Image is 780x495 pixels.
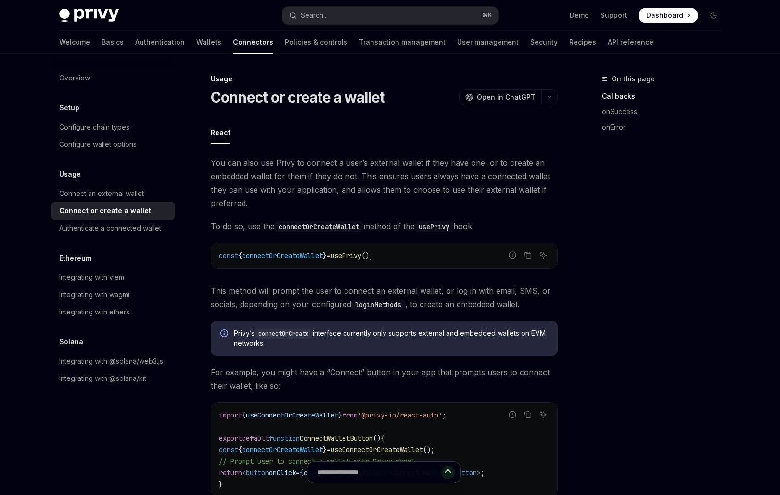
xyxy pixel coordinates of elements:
[415,221,453,232] code: usePrivy
[358,411,442,419] span: '@privy-io/react-auth'
[220,329,230,339] svg: Info
[51,136,175,153] a: Configure wallet options
[219,445,238,454] span: const
[242,251,323,260] span: connectOrCreateWallet
[219,411,242,419] span: import
[608,31,653,54] a: API reference
[51,286,175,303] a: Integrating with wagmi
[506,408,519,421] button: Report incorrect code
[522,249,534,261] button: Copy the contents from the code block
[219,434,242,443] span: export
[373,434,381,443] span: ()
[59,336,83,348] h5: Solana
[242,434,269,443] span: default
[323,445,327,454] span: }
[233,31,273,54] a: Connectors
[423,445,435,454] span: ();
[331,445,423,454] span: useConnectOrCreateWallet
[211,121,230,144] button: React
[59,252,91,264] h5: Ethereum
[285,31,347,54] a: Policies & controls
[59,306,129,318] div: Integrating with ethers
[59,355,163,367] div: Integrating with @solana/web3.js
[327,251,331,260] span: =
[537,249,550,261] button: Ask AI
[569,31,596,54] a: Recipes
[646,11,683,20] span: Dashboard
[211,156,558,210] span: You can also use Privy to connect a user’s external wallet if they have one, or to create an embe...
[59,373,146,384] div: Integrating with @solana/kit
[246,411,338,419] span: useConnectOrCreateWallet
[506,249,519,261] button: Report incorrect code
[51,269,175,286] a: Integrating with viem
[135,31,185,54] a: Authentication
[522,408,534,421] button: Copy the contents from the code block
[59,169,81,180] h5: Usage
[234,328,548,348] span: Privy’s interface currently only supports external and embedded wallets on EVM networks.
[327,445,331,454] span: =
[338,411,342,419] span: }
[59,205,151,217] div: Connect or create a wallet
[242,445,323,454] span: connectOrCreateWallet
[242,411,246,419] span: {
[361,251,373,260] span: ();
[537,408,550,421] button: Ask AI
[482,12,492,19] span: ⌘ K
[359,31,446,54] a: Transaction management
[275,221,363,232] code: connectOrCreateWallet
[51,202,175,220] a: Connect or create a wallet
[51,118,175,136] a: Configure chain types
[342,411,358,419] span: from
[196,31,221,54] a: Wallets
[211,89,385,106] h1: Connect or create a wallet
[301,10,328,21] div: Search...
[570,11,589,20] a: Demo
[706,8,721,23] button: Toggle dark mode
[300,434,373,443] span: ConnectWalletButton
[351,300,405,310] code: loginMethods
[59,72,90,84] div: Overview
[59,188,144,199] div: Connect an external wallet
[639,8,698,23] a: Dashboard
[51,303,175,321] a: Integrating with ethers
[269,434,300,443] span: function
[530,31,558,54] a: Security
[211,365,558,392] span: For example, you might have a “Connect” button in your app that prompts users to connect their wa...
[602,89,729,104] a: Callbacks
[59,121,129,133] div: Configure chain types
[219,457,415,466] span: // Prompt user to connect a wallet with Privy modal
[51,185,175,202] a: Connect an external wallet
[59,9,119,22] img: dark logo
[51,352,175,370] a: Integrating with @solana/web3.js
[601,11,627,20] a: Support
[59,102,79,114] h5: Setup
[459,89,541,105] button: Open in ChatGPT
[602,104,729,119] a: onSuccess
[51,69,175,87] a: Overview
[317,462,441,483] input: Ask a question...
[211,220,558,233] span: To do so, use the method of the hook:
[238,251,242,260] span: {
[219,251,238,260] span: const
[59,139,137,150] div: Configure wallet options
[211,284,558,311] span: This method will prompt the user to connect an external wallet, or log in with email, SMS, or soc...
[255,329,313,339] code: connectOrCreate
[612,73,655,85] span: On this page
[602,119,729,135] a: onError
[59,222,161,234] div: Authenticate a connected wallet
[323,251,327,260] span: }
[51,220,175,237] a: Authenticate a connected wallet
[59,289,129,300] div: Integrating with wagmi
[381,434,384,443] span: {
[441,466,455,479] button: Send message
[59,31,90,54] a: Welcome
[442,411,446,419] span: ;
[51,370,175,387] a: Integrating with @solana/kit
[102,31,124,54] a: Basics
[282,7,498,24] button: Open search
[238,445,242,454] span: {
[331,251,361,260] span: usePrivy
[211,74,558,84] div: Usage
[457,31,519,54] a: User management
[477,92,536,102] span: Open in ChatGPT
